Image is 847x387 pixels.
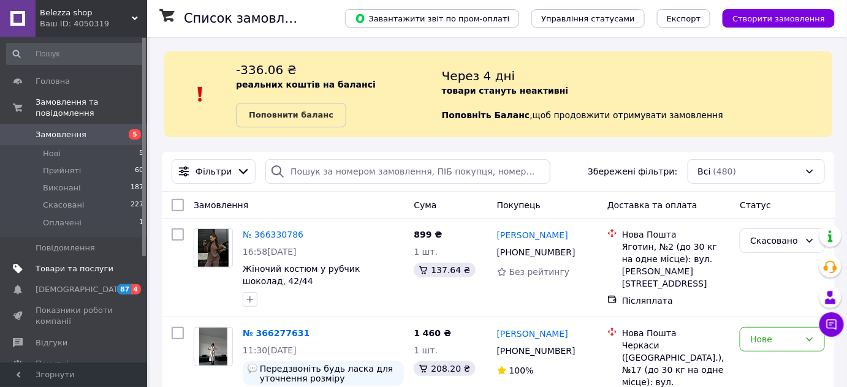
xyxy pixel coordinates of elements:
[236,80,376,89] b: реальних коштів на балансі
[588,165,677,178] span: Збережені фільтри:
[198,229,229,267] img: Фото товару
[698,165,711,178] span: Всі
[249,110,333,119] b: Поповнити баланс
[43,148,61,159] span: Нові
[442,61,832,127] div: , щоб продовжити отримувати замовлення
[497,328,568,340] a: [PERSON_NAME]
[129,129,141,140] span: 5
[723,9,835,28] button: Створити замовлення
[6,43,145,65] input: Пошук
[414,230,442,239] span: 899 ₴
[243,230,303,239] a: № 366330786
[414,263,475,277] div: 137.64 ₴
[414,328,451,338] span: 1 460 ₴
[414,200,436,210] span: Cума
[36,284,126,295] span: [DEMOGRAPHIC_DATA]
[36,129,86,140] span: Замовлення
[345,9,519,28] button: Завантажити звіт по пром-оплаті
[531,9,645,28] button: Управління статусами
[414,361,475,376] div: 208.20 ₴
[243,264,360,286] a: Жіночий костюм у рубчик шоколад, 42/44
[131,284,141,295] span: 4
[43,182,81,193] span: Виконані
[43,165,81,176] span: Прийняті
[713,167,737,176] span: (480)
[194,200,248,210] span: Замовлення
[265,159,550,184] input: Пошук за номером замовлення, ПІБ покупця, номером телефону, Email, номером накладної
[236,62,297,77] span: -336.06 ₴
[355,13,509,24] span: Завантажити звіт по пром-оплаті
[194,327,233,366] a: Фото товару
[36,337,67,348] span: Відгуки
[36,305,113,327] span: Показники роботи компанії
[497,229,568,241] a: [PERSON_NAME]
[541,14,635,23] span: Управління статусами
[710,13,835,23] a: Створити замовлення
[117,284,131,295] span: 87
[36,97,147,119] span: Замовлення та повідомлення
[184,11,308,26] h1: Список замовлень
[509,366,534,375] span: 100%
[243,247,297,257] span: 16:58[DATE]
[497,200,541,210] span: Покупець
[131,182,143,193] span: 187
[607,200,697,210] span: Доставка та оплата
[414,345,438,355] span: 1 шт.
[414,247,438,257] span: 1 шт.
[243,345,297,355] span: 11:30[DATE]
[139,148,143,159] span: 5
[750,234,800,247] div: Скасовано
[196,165,232,178] span: Фільтри
[732,14,825,23] span: Створити замовлення
[622,228,730,241] div: Нова Пошта
[131,200,143,211] span: 227
[40,18,147,29] div: Ваш ID: 4050319
[194,228,233,268] a: Фото товару
[657,9,711,28] button: Експорт
[442,69,515,83] span: Через 4 дні
[199,328,228,366] img: Фото товару
[243,328,310,338] a: № 366277631
[36,263,113,274] span: Товари та послуги
[622,327,730,339] div: Нова Пошта
[139,217,143,228] span: 1
[819,312,844,337] button: Чат з покупцем
[622,295,730,307] div: Післяплата
[495,342,578,359] div: [PHONE_NUMBER]
[667,14,701,23] span: Експорт
[442,86,569,96] b: товари стануть неактивні
[260,364,399,383] span: Передзвоніть будь ласка для уточнення розміру
[191,85,210,103] img: :exclamation:
[740,200,771,210] span: Статус
[509,267,570,277] span: Без рейтингу
[36,76,70,87] span: Головна
[442,110,530,120] b: Поповніть Баланс
[43,217,82,228] span: Оплачені
[236,103,346,127] a: Поповнити баланс
[40,7,132,18] span: Belezza shop
[36,242,95,254] span: Повідомлення
[135,165,143,176] span: 60
[36,358,69,369] span: Покупці
[622,241,730,290] div: Яготин, №2 (до 30 кг на одне місце): вул. [PERSON_NAME][STREET_ADDRESS]
[750,333,800,346] div: Нове
[43,200,85,211] span: Скасовані
[495,244,578,261] div: [PHONE_NUMBER]
[248,364,257,374] img: :speech_balloon:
